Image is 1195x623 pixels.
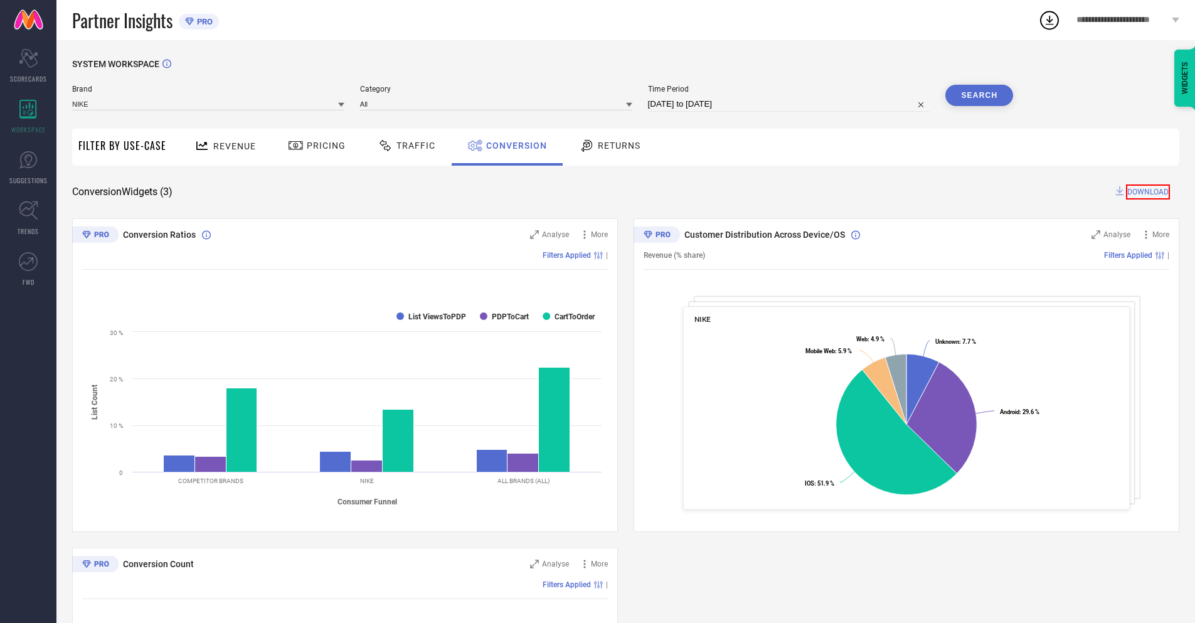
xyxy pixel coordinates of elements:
[119,469,123,476] text: 0
[194,17,213,26] span: PRO
[856,336,868,343] tspan: Web
[72,59,159,69] span: SYSTEM WORKSPACE
[591,230,608,239] span: More
[684,230,845,240] span: Customer Distribution Across Device/OS
[1038,9,1061,31] div: Open download list
[396,141,435,151] span: Traffic
[598,141,640,151] span: Returns
[492,312,529,321] text: PDPToCart
[1091,230,1100,239] svg: Zoom
[606,251,608,260] span: |
[543,251,591,260] span: Filters Applied
[1000,408,1019,415] tspan: Android
[542,560,569,568] span: Analyse
[10,74,47,83] span: SCORECARDS
[1000,408,1039,415] text: : 29.6 %
[542,230,569,239] span: Analyse
[648,97,930,112] input: Select time period
[591,560,608,568] span: More
[72,186,173,198] span: Conversion Widgets ( 3 )
[360,85,632,93] span: Category
[856,336,884,343] text: : 4.9 %
[945,85,1013,106] button: Search
[72,85,344,93] span: Brand
[644,251,705,260] span: Revenue (% share)
[805,480,814,487] tspan: IOS
[543,580,591,589] span: Filters Applied
[178,477,243,484] text: COMPETITOR BRANDS
[110,422,123,429] text: 10 %
[360,477,374,484] text: NIKE
[497,477,550,484] text: ALL BRANDS (ALL)
[78,138,166,153] span: Filter By Use-Case
[935,338,959,345] tspan: Unknown
[1126,184,1170,200] span: DOWNLOAD
[1103,230,1130,239] span: Analyse
[530,230,539,239] svg: Zoom
[123,559,194,569] span: Conversion Count
[90,384,99,419] tspan: List Count
[72,8,173,33] span: Partner Insights
[555,312,595,321] text: CartToOrder
[805,348,835,354] tspan: Mobile Web
[648,85,930,93] span: Time Period
[805,480,834,487] text: : 51.9 %
[805,348,852,354] text: : 5.9 %
[1167,251,1169,260] span: |
[110,329,123,336] text: 30 %
[694,315,711,324] span: NIKE
[18,226,39,236] span: TRENDS
[486,141,547,151] span: Conversion
[123,230,196,240] span: Conversion Ratios
[213,141,256,151] span: Revenue
[72,556,119,575] div: Premium
[11,125,46,134] span: WORKSPACE
[530,560,539,568] svg: Zoom
[634,226,680,245] div: Premium
[935,338,976,345] text: : 7.7 %
[408,312,466,321] text: List ViewsToPDP
[9,176,48,185] span: SUGGESTIONS
[110,376,123,383] text: 20 %
[307,141,346,151] span: Pricing
[1152,230,1169,239] span: More
[337,498,397,506] tspan: Consumer Funnel
[606,580,608,589] span: |
[1104,251,1152,260] span: Filters Applied
[72,226,119,245] div: Premium
[23,277,35,287] span: FWD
